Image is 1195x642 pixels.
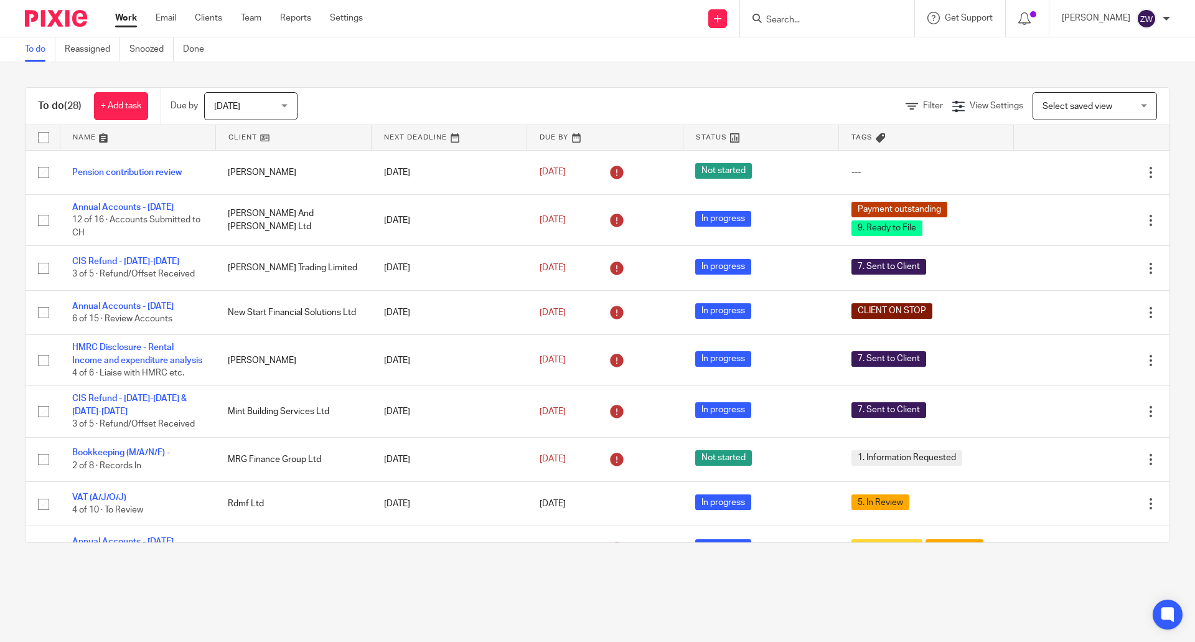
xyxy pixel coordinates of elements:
td: [DATE] [372,437,527,481]
a: Bookkeeping (M/A/N/F) - [72,448,170,457]
span: [DATE] [540,168,566,177]
td: Rdmf Ltd [215,482,371,526]
span: 4 of 6 · Liaise with HMRC etc. [72,369,184,377]
td: [DATE] [372,526,527,570]
span: 5. In Review [926,539,983,555]
p: [PERSON_NAME] [1062,12,1130,24]
td: [DATE] [372,194,527,245]
span: Tags [851,134,873,141]
td: MRG Finance Group Ltd [215,437,371,481]
input: Search [765,15,877,26]
span: [DATE] [540,407,566,416]
a: Annual Accounts - [DATE] [72,302,174,311]
a: Team [241,12,261,24]
span: [DATE] [540,215,566,224]
span: 7. Sent to Client [851,259,926,275]
a: HMRC Disclosure - Rental Income and expenditure analysis [72,343,202,364]
td: [PERSON_NAME] And [PERSON_NAME] Ltd [215,194,371,245]
img: Pixie [25,10,87,27]
td: [DATE] [372,386,527,437]
a: To do [25,37,55,62]
span: Filter [923,101,943,110]
a: Done [183,37,213,62]
p: Due by [171,100,198,112]
span: [DATE] [540,308,566,317]
span: View Settings [970,101,1023,110]
td: [PERSON_NAME] [215,150,371,194]
a: VAT (A/J/O/J) [72,493,126,502]
span: In progress [695,539,751,555]
img: svg%3E [1136,9,1156,29]
span: In progress [695,494,751,510]
span: [DATE] [540,455,566,464]
span: 5. In Review [851,494,909,510]
a: Clients [195,12,222,24]
h1: To do [38,100,82,113]
td: [DATE] [372,150,527,194]
span: 9. Ready to File [851,220,922,236]
span: In progress [695,211,751,227]
span: 2 of 8 · Records In [72,461,141,470]
span: 1. Information Requested [851,450,962,466]
span: [DATE] [540,356,566,365]
span: (28) [64,101,82,111]
td: [DATE] [372,290,527,334]
span: In progress [695,402,751,418]
td: New Start Financial Solutions Ltd [215,290,371,334]
span: Select saved view [1043,102,1112,111]
td: Mint Building Services Ltd [215,386,371,437]
div: --- [851,166,1001,179]
span: 12 of 16 · Accounts Submitted to CH [72,216,200,238]
span: Not started [695,450,752,466]
td: [PERSON_NAME] Trading Limited [215,246,371,290]
span: 3 of 5 · Refund/Offset Received [72,420,195,428]
span: 7. Sent to Client [851,402,926,418]
span: 4 of 10 · To Review [72,506,143,514]
span: 3 of 5 · Refund/Offset Received [72,270,195,279]
span: CLIENT ON STOP [851,303,932,319]
span: In progress [695,303,751,319]
td: [PERSON_NAME] [215,335,371,386]
a: Annual Accounts - [DATE] [72,203,174,212]
a: Snoozed [129,37,174,62]
a: Annual Accounts - [DATE] [72,537,174,546]
td: [DATE] [372,482,527,526]
td: [DATE] [372,335,527,386]
a: Settings [330,12,363,24]
span: [DATE] [540,263,566,272]
span: 6 of 15 · Review Accounts [72,314,172,323]
a: CIS Refund - [DATE]-[DATE] & [DATE]-[DATE] [72,394,187,415]
a: Email [156,12,176,24]
a: CIS Refund - [DATE]-[DATE] [72,257,179,266]
a: Work [115,12,137,24]
a: Reports [280,12,311,24]
span: In progress [695,351,751,367]
a: Reassigned [65,37,120,62]
span: Not started [695,163,752,179]
span: [DATE] [540,499,566,508]
td: Sands [MEDICAL_DATA] Ltd [215,526,371,570]
span: 7. Sent to Client [851,351,926,367]
a: Pension contribution review [72,168,182,177]
span: [DATE] [214,102,240,111]
span: In progress [695,259,751,275]
span: Payment outstanding [851,202,947,217]
a: + Add task [94,92,148,120]
span: 4. Awaiting Info [851,539,922,555]
td: [DATE] [372,246,527,290]
span: Get Support [945,14,993,22]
